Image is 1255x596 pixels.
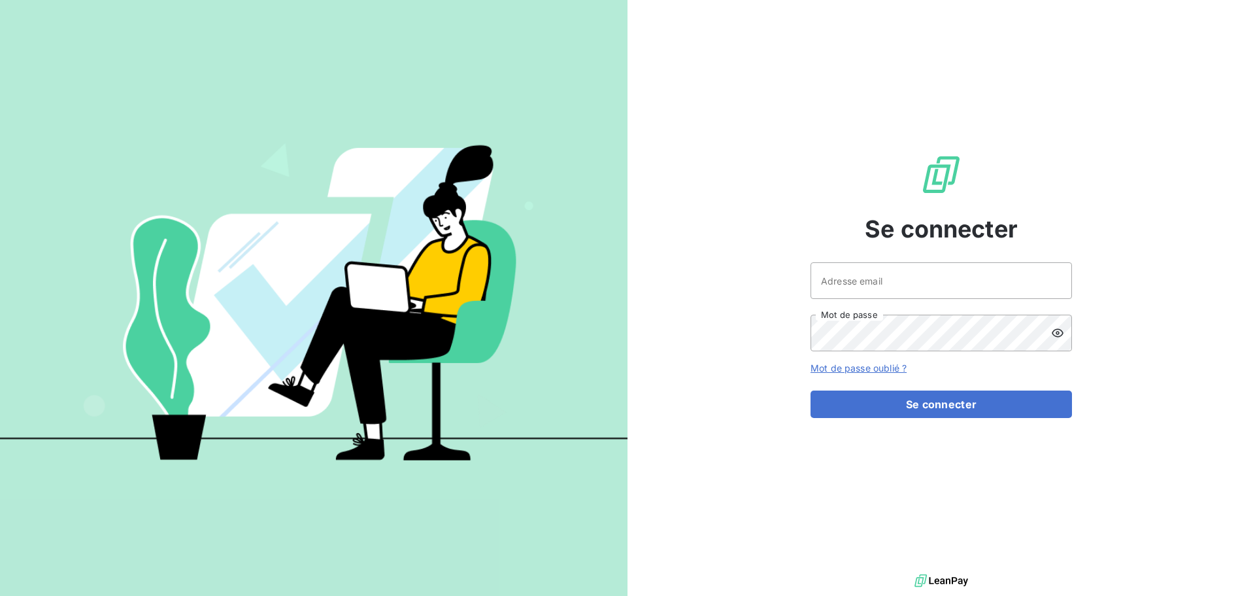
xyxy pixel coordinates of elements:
img: logo [914,571,968,591]
button: Se connecter [811,391,1072,418]
input: placeholder [811,262,1072,299]
span: Se connecter [865,211,1018,247]
a: Mot de passe oublié ? [811,362,907,374]
img: Logo LeanPay [920,154,962,196]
